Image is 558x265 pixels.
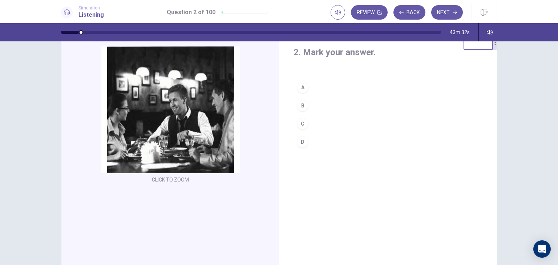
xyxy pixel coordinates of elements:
[78,11,104,19] h1: Listening
[167,8,215,17] h1: Question 2 of 100
[297,100,308,111] div: B
[78,5,104,11] span: Simulation
[294,115,482,133] button: C
[297,118,308,130] div: C
[294,97,482,115] button: B
[393,5,425,20] button: Back
[450,29,470,35] span: 43m 32s
[294,133,482,151] button: D
[431,5,463,20] button: Next
[294,46,482,58] h4: 2. Mark your answer.
[294,78,482,97] button: A
[297,82,308,93] div: A
[351,5,388,20] button: Review
[533,240,551,258] div: Open Intercom Messenger
[297,136,308,148] div: D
